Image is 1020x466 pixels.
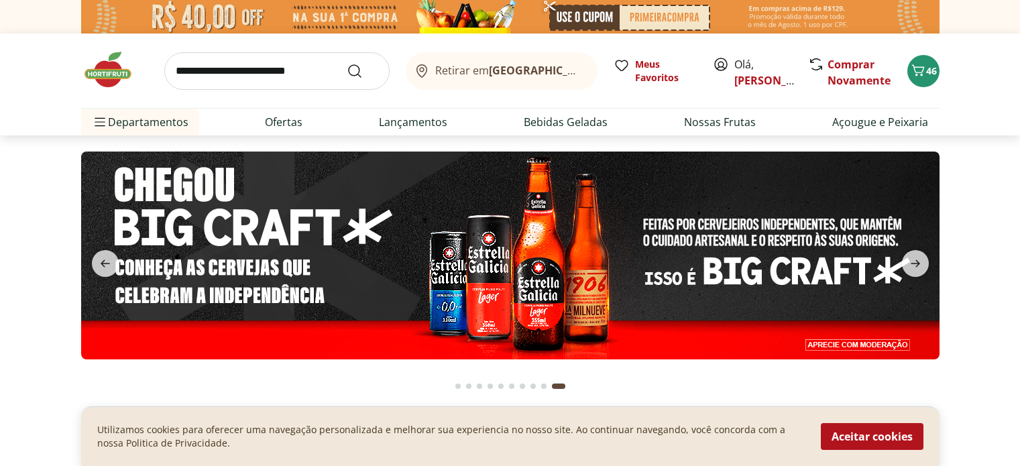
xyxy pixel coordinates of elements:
button: Go to page 3 from fs-carousel [474,370,485,402]
a: Meus Favoritos [614,58,697,84]
p: Utilizamos cookies para oferecer uma navegação personalizada e melhorar sua experiencia no nosso ... [97,423,805,450]
a: Lançamentos [379,114,447,130]
button: Go to page 6 from fs-carousel [506,370,517,402]
button: previous [81,250,129,277]
button: next [891,250,940,277]
button: Go to page 5 from fs-carousel [496,370,506,402]
span: 46 [926,64,937,77]
span: Olá, [734,56,794,89]
a: Comprar Novamente [828,57,891,88]
a: Ofertas [265,114,302,130]
button: Carrinho [907,55,940,87]
button: Aceitar cookies [821,423,923,450]
button: Go to page 1 from fs-carousel [453,370,463,402]
input: search [164,52,390,90]
button: Menu [92,106,108,138]
a: Nossas Frutas [684,114,756,130]
a: [PERSON_NAME] [734,73,821,88]
button: Current page from fs-carousel [549,370,568,402]
button: Go to page 2 from fs-carousel [463,370,474,402]
button: Go to page 9 from fs-carousel [539,370,549,402]
span: Departamentos [92,106,188,138]
img: Hortifruti [81,50,148,90]
button: Go to page 7 from fs-carousel [517,370,528,402]
a: Bebidas Geladas [524,114,608,130]
img: stella [81,152,940,359]
button: Go to page 4 from fs-carousel [485,370,496,402]
span: Meus Favoritos [635,58,697,84]
span: Retirar em [435,64,583,76]
button: Submit Search [347,63,379,79]
button: Go to page 8 from fs-carousel [528,370,539,402]
b: [GEOGRAPHIC_DATA]/[GEOGRAPHIC_DATA] [489,63,715,78]
button: Retirar em[GEOGRAPHIC_DATA]/[GEOGRAPHIC_DATA] [406,52,598,90]
a: Açougue e Peixaria [832,114,928,130]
